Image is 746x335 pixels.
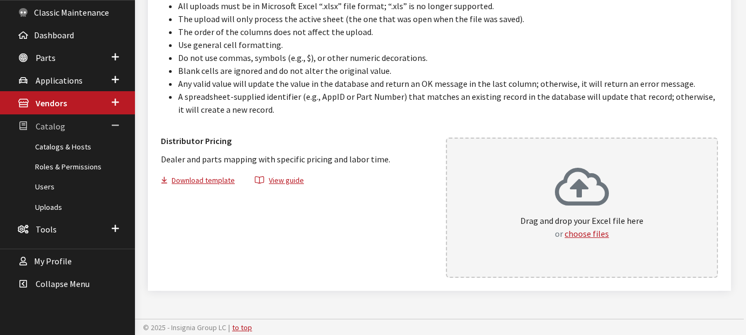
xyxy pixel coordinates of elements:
[36,121,65,132] span: Catalog
[228,323,230,332] span: |
[36,278,90,289] span: Collapse Menu
[178,64,718,77] li: Blank cells are ignored and do not alter the original value.
[161,134,433,147] h3: Distributor Pricing
[178,90,718,116] li: A spreadsheet-supplied identifier (e.g., AppID or Part Number) that matches an existing record in...
[34,30,74,40] span: Dashboard
[178,51,718,64] li: Do not use commas, symbols (e.g., $), or other numeric decorations.
[36,98,67,109] span: Vendors
[246,174,313,190] button: View guide
[520,214,643,240] p: Drag and drop your Excel file here
[161,174,244,190] button: Download template
[36,224,57,235] span: Tools
[36,75,83,86] span: Applications
[36,52,56,63] span: Parts
[555,228,563,239] span: or
[232,323,252,332] a: to top
[178,77,718,90] li: Any valid value will update the value in the database and return an OK message in the last column...
[178,12,718,25] li: The upload will only process the active sheet (the one that was open when the file was saved).
[565,227,609,240] button: choose files
[143,323,226,332] span: © 2025 - Insignia Group LC
[34,256,72,266] span: My Profile
[161,153,433,166] p: Dealer and parts mapping with specific pricing and labor time.
[34,7,109,18] span: Classic Maintenance
[178,25,718,38] li: The order of the columns does not affect the upload.
[178,38,718,51] li: Use general cell formatting.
